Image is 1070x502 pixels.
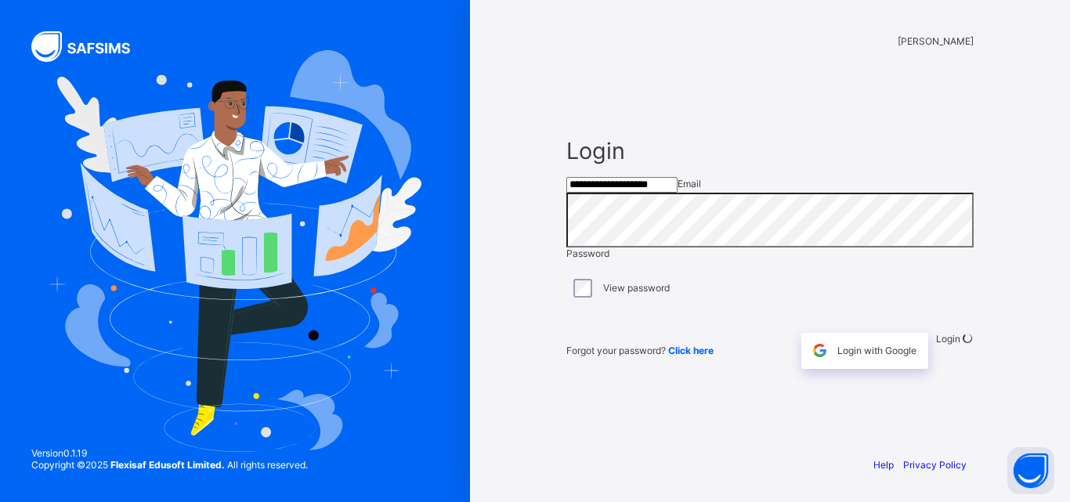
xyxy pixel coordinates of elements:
span: [PERSON_NAME] [898,35,974,47]
strong: Flexisaf Edusoft Limited. [110,459,225,471]
button: Open asap [1007,447,1054,494]
span: Version 0.1.19 [31,447,308,459]
span: Email [678,178,701,190]
a: Help [873,459,894,471]
span: Copyright © 2025 All rights reserved. [31,459,308,471]
a: Click here [668,345,714,356]
img: SAFSIMS Logo [31,31,149,62]
img: Hero Image [49,50,421,451]
a: Privacy Policy [903,459,967,471]
label: View password [603,282,670,294]
span: Forgot your password? [566,345,714,356]
span: Password [566,247,609,259]
img: google.396cfc9801f0270233282035f929180a.svg [811,341,829,359]
span: Login [936,333,960,345]
span: Login with Google [837,345,916,356]
span: Login [566,137,974,164]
